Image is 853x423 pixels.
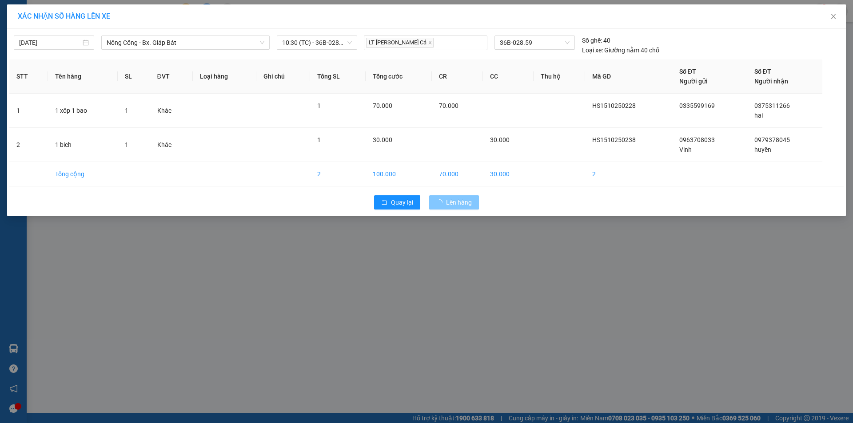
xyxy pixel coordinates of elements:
[679,136,715,143] span: 0963708033
[585,162,672,186] td: 2
[9,59,48,94] th: STT
[381,199,387,206] span: rollback
[592,136,636,143] span: HS1510250238
[18,12,110,20] span: XÁC NHẬN SỐ HÀNG LÊN XE
[48,94,118,128] td: 1 xôp 1 bao
[483,59,534,94] th: CC
[754,136,790,143] span: 0979378045
[582,36,610,45] div: 40
[256,59,310,94] th: Ghi chú
[754,78,788,85] span: Người nhận
[830,13,837,20] span: close
[446,198,472,207] span: Lên hàng
[19,38,81,47] input: 15/10/2025
[9,128,48,162] td: 2
[48,162,118,186] td: Tổng cộng
[118,59,150,94] th: SL
[754,68,771,75] span: Số ĐT
[125,107,128,114] span: 1
[679,78,708,85] span: Người gửi
[391,198,413,207] span: Quay lại
[483,162,534,186] td: 30.000
[48,59,118,94] th: Tên hàng
[754,146,771,153] span: huyền
[429,195,479,210] button: Lên hàng
[585,59,672,94] th: Mã GD
[150,128,193,162] td: Khác
[317,136,321,143] span: 1
[310,162,366,186] td: 2
[29,7,90,36] strong: CHUYỂN PHÁT NHANH ĐÔNG LÝ
[436,199,446,206] span: loading
[374,195,420,210] button: rollbackQuay lại
[44,38,73,47] span: SĐT XE
[500,36,569,49] span: 36B-028.59
[150,94,193,128] td: Khác
[4,26,24,57] img: logo
[428,40,432,45] span: close
[821,4,846,29] button: Close
[48,128,118,162] td: 1 bich
[193,59,256,94] th: Loại hàng
[282,36,352,49] span: 10:30 (TC) - 36B-028.59
[107,36,264,49] span: Nông Cống - Bx. Giáp Bát
[259,40,265,45] span: down
[366,162,432,186] td: 100.000
[125,141,128,148] span: 1
[754,102,790,109] span: 0375311266
[582,36,602,45] span: Số ghế:
[679,146,692,153] span: Vinh
[310,59,366,94] th: Tổng SL
[432,59,483,94] th: CR
[592,102,636,109] span: HS1510250228
[35,49,84,68] strong: PHIẾU BIÊN NHẬN
[373,136,392,143] span: 30.000
[582,45,659,55] div: Giường nằm 40 chỗ
[582,45,603,55] span: Loại xe:
[366,38,434,48] span: LT [PERSON_NAME] Cả
[439,102,458,109] span: 70.000
[373,102,392,109] span: 70.000
[490,136,510,143] span: 30.000
[534,59,585,94] th: Thu hộ
[9,94,48,128] td: 1
[679,68,696,75] span: Số ĐT
[679,102,715,109] span: 0335599169
[366,59,432,94] th: Tổng cước
[432,162,483,186] td: 70.000
[317,102,321,109] span: 1
[150,59,193,94] th: ĐVT
[94,36,147,45] span: HS1510250238
[754,112,763,119] span: hai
